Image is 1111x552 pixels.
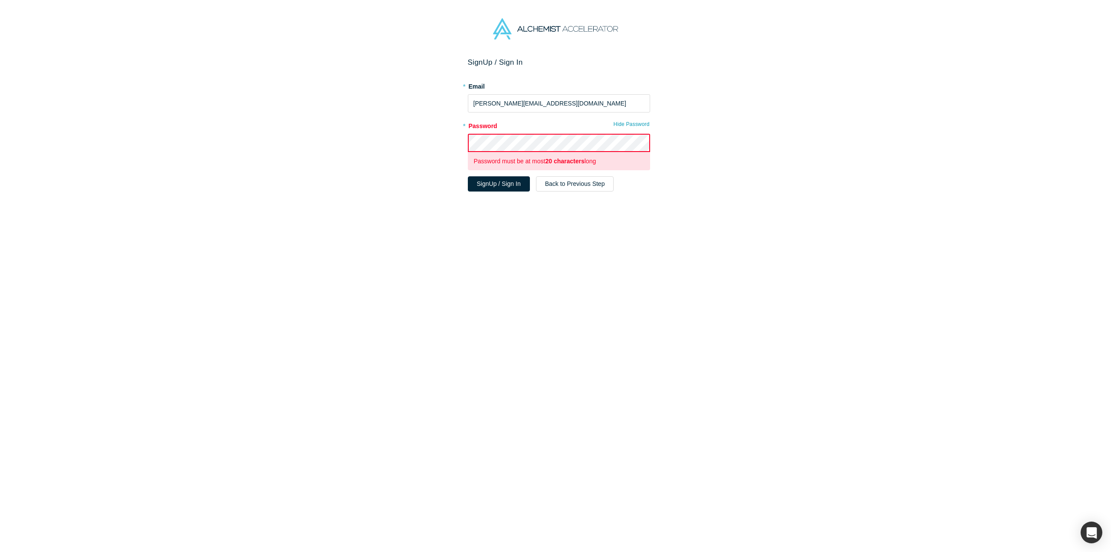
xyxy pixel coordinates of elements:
[613,119,650,130] button: Hide Password
[468,176,530,192] button: SignUp / Sign In
[468,58,650,67] h2: Sign Up / Sign In
[545,158,584,165] strong: 20 characters
[468,119,650,131] label: Password
[536,176,614,192] button: Back to Previous Step
[474,157,644,166] p: Password must be at most long
[468,79,650,91] label: Email
[493,18,618,40] img: Alchemist Accelerator Logo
